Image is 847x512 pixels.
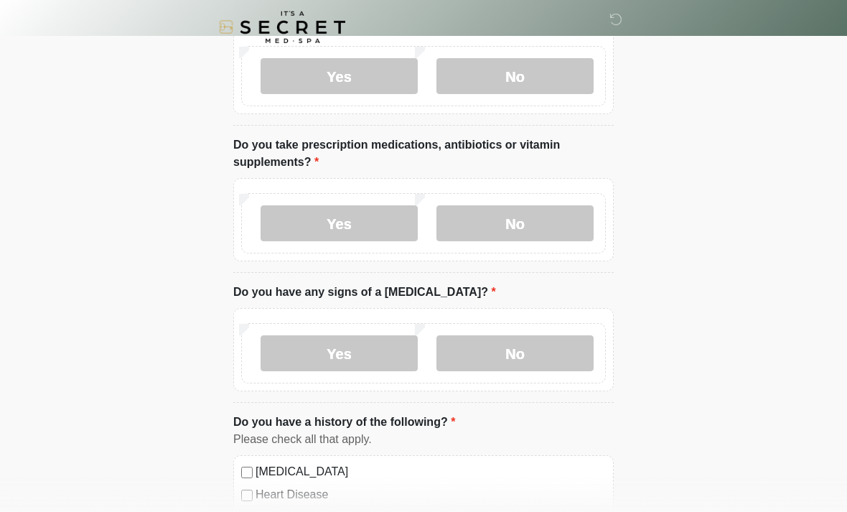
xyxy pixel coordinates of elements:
[261,335,418,371] label: Yes
[261,205,418,241] label: Yes
[256,463,606,480] label: [MEDICAL_DATA]
[256,486,606,503] label: Heart Disease
[233,431,614,448] div: Please check all that apply.
[233,284,496,301] label: Do you have any signs of a [MEDICAL_DATA]?
[219,11,345,43] img: It's A Secret Med Spa Logo
[241,490,253,501] input: Heart Disease
[261,58,418,94] label: Yes
[233,136,614,171] label: Do you take prescription medications, antibiotics or vitamin supplements?
[436,58,594,94] label: No
[436,205,594,241] label: No
[233,414,455,431] label: Do you have a history of the following?
[241,467,253,478] input: [MEDICAL_DATA]
[436,335,594,371] label: No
